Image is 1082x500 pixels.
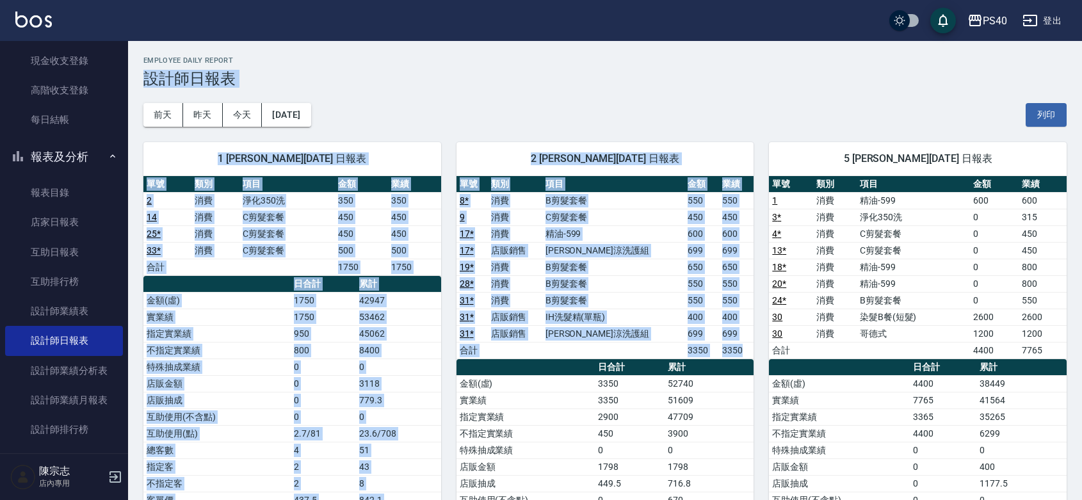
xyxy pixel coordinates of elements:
td: 合計 [456,342,488,359]
th: 業績 [1019,176,1067,193]
td: 0 [356,408,441,425]
td: 消費 [813,325,857,342]
td: 716.8 [665,475,754,492]
td: 實業績 [143,309,291,325]
a: 每日結帳 [5,105,123,134]
td: 消費 [488,192,542,209]
td: 550 [684,275,719,292]
button: PS40 [962,8,1012,34]
td: 合計 [769,342,812,359]
td: 0 [595,442,665,458]
td: 0 [910,475,976,492]
td: 1798 [665,458,754,475]
td: 1798 [595,458,665,475]
td: 消費 [813,209,857,225]
td: 不指定實業績 [143,342,291,359]
td: 消費 [813,275,857,292]
th: 業績 [719,176,754,193]
td: 4400 [910,425,976,442]
td: 店販金額 [769,458,910,475]
th: 累計 [356,276,441,293]
td: 總客數 [143,442,291,458]
td: 23.6/708 [356,425,441,442]
button: 今天 [223,103,262,127]
a: 設計師業績分析表 [5,356,123,385]
th: 項目 [542,176,685,193]
h5: 陳宗志 [39,465,104,478]
td: 特殊抽成業績 [143,359,291,375]
td: 450 [1019,225,1067,242]
a: 9 [460,212,465,222]
td: 0 [910,458,976,475]
th: 日合計 [910,359,976,376]
td: 38449 [976,375,1067,392]
button: 列印 [1026,103,1067,127]
td: 指定實業績 [769,408,910,425]
td: 2900 [595,408,665,425]
td: C剪髮套餐 [542,209,685,225]
h3: 設計師日報表 [143,70,1067,88]
th: 金額 [335,176,388,193]
th: 金額 [970,176,1018,193]
a: 30 [772,312,782,322]
th: 項目 [857,176,971,193]
td: 店販金額 [143,375,291,392]
td: 2 [291,475,356,492]
td: 550 [684,292,719,309]
td: 店販抽成 [769,475,910,492]
a: 14 [147,212,157,222]
div: PS40 [983,13,1007,29]
td: 699 [719,325,754,342]
a: 設計師業績表 [5,296,123,326]
td: 8 [356,475,441,492]
td: 3350 [684,342,719,359]
td: 金額(虛) [143,292,291,309]
a: 高階收支登錄 [5,76,123,105]
td: 400 [976,458,1067,475]
td: 450 [684,209,719,225]
td: 店販金額 [456,458,595,475]
th: 類別 [813,176,857,193]
td: 45062 [356,325,441,342]
td: 0 [970,225,1018,242]
td: 互助使用(點) [143,425,291,442]
td: 4400 [910,375,976,392]
td: 699 [684,242,719,259]
td: 7765 [910,392,976,408]
a: 互助日報表 [5,238,123,267]
td: 精油-599 [857,259,971,275]
td: C剪髮套餐 [857,225,971,242]
td: 800 [291,342,356,359]
table: a dense table [456,176,754,359]
th: 單號 [143,176,191,193]
td: 消費 [813,242,857,259]
td: 500 [388,242,441,259]
td: 消費 [191,192,239,209]
a: 互助排行榜 [5,267,123,296]
td: 2600 [970,309,1018,325]
td: 43 [356,458,441,475]
td: 1177.5 [976,475,1067,492]
td: 449.5 [595,475,665,492]
td: 淨化350洗 [239,192,335,209]
td: B剪髮套餐 [542,259,685,275]
td: 消費 [488,225,542,242]
td: 600 [719,225,754,242]
td: 消費 [488,259,542,275]
td: 0 [970,242,1018,259]
td: 450 [595,425,665,442]
td: 消費 [813,292,857,309]
td: 1750 [335,259,388,275]
td: 精油-599 [542,225,685,242]
td: 550 [684,192,719,209]
a: 設計師排行榜 [5,415,123,444]
td: 店販抽成 [456,475,595,492]
td: 350 [388,192,441,209]
td: 不指定實業績 [456,425,595,442]
td: 800 [1019,275,1067,292]
td: 指定實業績 [456,408,595,425]
td: 0 [976,442,1067,458]
td: IH洗髮精(單瓶) [542,309,685,325]
td: 0 [970,275,1018,292]
button: [DATE] [262,103,311,127]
